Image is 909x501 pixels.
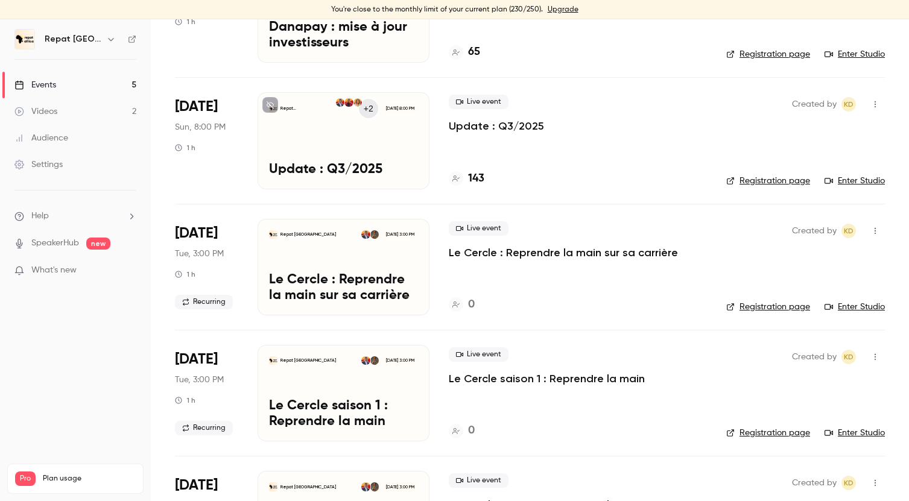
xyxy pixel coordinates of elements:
[269,20,418,51] p: Danapay : mise à jour investisseurs
[175,269,195,279] div: 1 h
[280,106,335,112] p: Repat [GEOGRAPHIC_DATA]
[175,219,238,315] div: Sep 30 Tue, 1:00 PM (Africa/Abidjan)
[358,98,379,119] div: +2
[841,97,856,112] span: Kara Diaby
[175,476,218,495] span: [DATE]
[175,143,195,153] div: 1 h
[449,473,508,488] span: Live event
[844,350,854,364] span: KD
[726,301,810,313] a: Registration page
[361,356,370,365] img: Kara Diaby
[825,427,885,439] a: Enter Studio
[14,106,57,118] div: Videos
[14,159,63,171] div: Settings
[15,471,36,486] span: Pro
[548,5,578,14] a: Upgrade
[792,97,837,112] span: Created by
[841,476,856,490] span: Kara Diaby
[844,224,854,238] span: KD
[175,224,218,243] span: [DATE]
[841,350,856,364] span: Kara Diaby
[841,224,856,238] span: Kara Diaby
[258,92,429,189] a: Update : Q3/2025Repat [GEOGRAPHIC_DATA]+2Aïssatou Konaté-TraoréFatoumata DiaKara Diaby[DATE] 8:00...
[370,482,379,491] img: Hannah Dehauteur
[258,345,429,441] a: Le Cercle saison 1 : Reprendre la mainRepat [GEOGRAPHIC_DATA]Hannah DehauteurKara Diaby[DATE] 3:0...
[175,395,195,405] div: 1 h
[31,264,77,277] span: What's new
[175,248,224,260] span: Tue, 3:00 PM
[382,356,417,365] span: [DATE] 3:00 PM
[726,175,810,187] a: Registration page
[449,347,508,362] span: Live event
[175,421,233,435] span: Recurring
[43,474,136,484] span: Plan usage
[449,371,645,386] a: Le Cercle saison 1 : Reprendre la main
[792,224,837,238] span: Created by
[14,79,56,91] div: Events
[792,350,837,364] span: Created by
[14,210,136,222] li: help-dropdown-opener
[258,219,429,315] a: Le Cercle : Reprendre la main sur sa carrièreRepat [GEOGRAPHIC_DATA]Hannah DehauteurKara Diaby[DA...
[280,484,336,490] p: Repat [GEOGRAPHIC_DATA]
[844,97,854,112] span: KD
[361,230,370,239] img: Kara Diaby
[468,297,475,313] h4: 0
[382,482,417,491] span: [DATE] 3:00 PM
[31,210,49,222] span: Help
[175,374,224,386] span: Tue, 3:00 PM
[269,482,277,491] img: Le Cercle saison 1 : Reprendre la main
[353,98,362,107] img: Aïssatou Konaté-Traoré
[468,171,484,187] h4: 143
[175,295,233,309] span: Recurring
[468,44,480,60] h4: 65
[449,423,475,439] a: 0
[175,121,226,133] span: Sun, 8:00 PM
[269,356,277,365] img: Le Cercle saison 1 : Reprendre la main
[449,44,480,60] a: 65
[344,98,353,107] img: Fatoumata Dia
[175,97,218,116] span: [DATE]
[31,237,79,250] a: SpeakerHub
[269,162,418,178] p: Update : Q3/2025
[175,350,218,369] span: [DATE]
[449,95,508,109] span: Live event
[382,104,417,113] span: [DATE] 8:00 PM
[449,297,475,313] a: 0
[370,356,379,365] img: Hannah Dehauteur
[468,423,475,439] h4: 0
[449,245,678,260] a: Le Cercle : Reprendre la main sur sa carrière
[449,221,508,236] span: Live event
[825,301,885,313] a: Enter Studio
[449,171,484,187] a: 143
[844,476,854,490] span: KD
[175,345,238,441] div: Oct 7 Tue, 1:00 PM (Africa/Abidjan)
[370,230,379,239] img: Hannah Dehauteur
[361,482,370,491] img: Kara Diaby
[280,358,336,364] p: Repat [GEOGRAPHIC_DATA]
[15,30,34,49] img: Repat Africa
[726,427,810,439] a: Registration page
[336,98,344,107] img: Kara Diaby
[269,230,277,239] img: Le Cercle : Reprendre la main sur sa carrière
[382,230,417,239] span: [DATE] 3:00 PM
[175,92,238,189] div: Sep 28 Sun, 8:00 PM (Europe/Brussels)
[792,476,837,490] span: Created by
[45,33,101,45] h6: Repat [GEOGRAPHIC_DATA]
[825,175,885,187] a: Enter Studio
[14,132,68,144] div: Audience
[449,119,544,133] a: Update : Q3/2025
[175,17,195,27] div: 1 h
[280,232,336,238] p: Repat [GEOGRAPHIC_DATA]
[269,399,418,430] p: Le Cercle saison 1 : Reprendre la main
[269,273,418,304] p: Le Cercle : Reprendre la main sur sa carrière
[825,48,885,60] a: Enter Studio
[86,238,110,250] span: new
[122,265,136,276] iframe: Noticeable Trigger
[726,48,810,60] a: Registration page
